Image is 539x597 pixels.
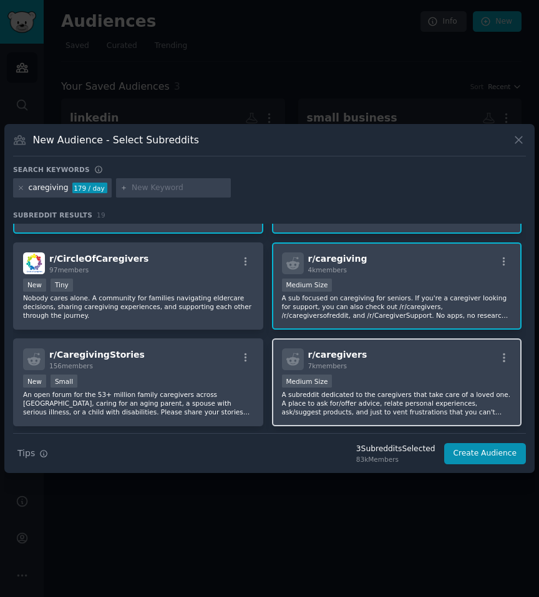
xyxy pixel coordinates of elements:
[13,165,90,174] h3: Search keywords
[29,183,69,194] div: caregiving
[13,442,52,464] button: Tips
[132,183,226,194] input: New Keyword
[13,211,92,219] span: Subreddit Results
[17,447,35,460] span: Tips
[282,390,512,416] p: A subreddit dedicated to the caregivers that take care of a loved one. A place to ask for/offer a...
[282,279,333,292] div: Medium Size
[51,375,77,388] div: Small
[356,444,435,455] div: 3 Subreddit s Selected
[282,294,512,320] p: A sub focused on caregiving for seniors. If you're a caregiver looking for support, you can also ...
[23,279,46,292] div: New
[23,294,253,320] p: Nobody cares alone. A community for families navigating eldercare decisions, sharing caregiving e...
[308,362,347,370] span: 7k members
[308,350,367,360] span: r/ caregivers
[97,211,105,219] span: 19
[23,252,45,274] img: CircleOfCaregivers
[49,350,145,360] span: r/ CaregivingStories
[356,455,435,464] div: 83k Members
[282,375,333,388] div: Medium Size
[308,254,367,264] span: r/ caregiving
[444,443,527,464] button: Create Audience
[23,390,253,416] p: An open forum for the 53+ million family caregivers across [GEOGRAPHIC_DATA], caring for an aging...
[23,375,46,388] div: New
[49,266,89,274] span: 97 members
[51,279,73,292] div: Tiny
[308,266,347,274] span: 4k members
[72,183,107,194] div: 179 / day
[49,254,148,264] span: r/ CircleOfCaregivers
[33,133,199,146] h3: New Audience - Select Subreddits
[49,362,93,370] span: 156 members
